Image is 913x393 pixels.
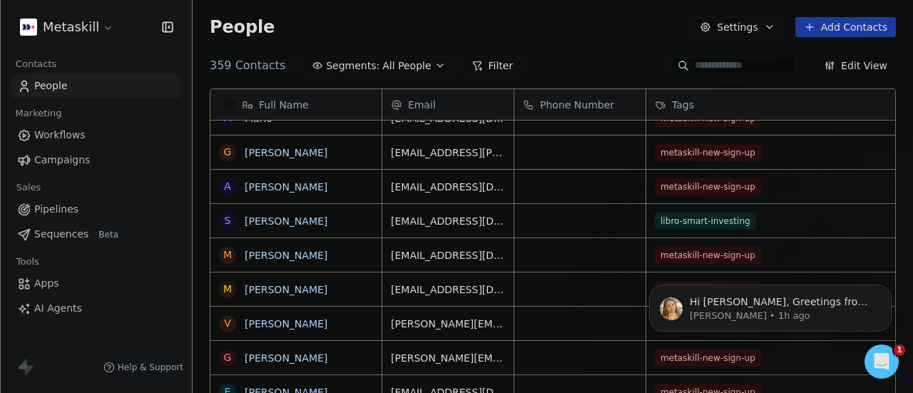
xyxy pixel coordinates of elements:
[34,128,86,143] span: Workflows
[245,352,327,364] a: [PERSON_NAME]
[11,223,180,246] a: SequencesBeta
[34,78,68,93] span: People
[11,272,180,295] a: Apps
[655,349,761,367] span: metaskill-new-sign-up
[94,228,123,242] span: Beta
[34,153,90,168] span: Campaigns
[223,282,232,297] div: M
[11,198,180,221] a: Pipelines
[20,19,37,36] img: AVATAR%20METASKILL%20-%20Colori%20Positivo.png
[210,57,285,74] span: 359 Contacts
[628,255,913,354] iframe: Intercom notifications message
[10,177,47,198] span: Sales
[224,179,231,194] div: a
[34,276,59,291] span: Apps
[391,248,505,262] span: [EMAIL_ADDRESS][DOMAIN_NAME]
[223,247,232,262] div: M
[391,317,505,331] span: [PERSON_NAME][EMAIL_ADDRESS][PERSON_NAME][DOMAIN_NAME]
[10,251,45,272] span: Tools
[391,180,505,194] span: [EMAIL_ADDRESS][DOMAIN_NAME]
[11,148,180,172] a: Campaigns
[382,89,514,120] div: Email
[894,344,905,356] span: 1
[11,297,180,320] a: AI Agents
[11,74,180,98] a: People
[34,301,82,316] span: AI Agents
[225,213,231,228] div: S
[245,250,327,261] a: [PERSON_NAME]
[245,147,327,158] a: [PERSON_NAME]
[245,318,327,330] a: [PERSON_NAME]
[245,181,327,193] a: [PERSON_NAME]
[34,202,78,217] span: Pipelines
[11,123,180,147] a: Workflows
[224,145,232,160] div: G
[514,89,646,120] div: Phone Number
[17,15,117,39] button: Metaskill
[34,227,88,242] span: Sequences
[391,282,505,297] span: [EMAIL_ADDRESS][DOMAIN_NAME]
[224,316,231,331] div: V
[326,58,379,73] span: Segments:
[655,213,756,230] span: libro-smart-investing
[9,103,68,124] span: Marketing
[655,178,761,195] span: metaskill-new-sign-up
[672,98,694,112] span: Tags
[408,98,436,112] span: Email
[118,362,183,373] span: Help & Support
[815,56,896,76] button: Edit View
[691,17,783,37] button: Settings
[795,17,896,37] button: Add Contacts
[245,284,327,295] a: [PERSON_NAME]
[245,113,272,124] a: Mario
[864,344,899,379] iframe: Intercom live chat
[382,58,431,73] span: All People
[391,146,505,160] span: [EMAIL_ADDRESS][PERSON_NAME][PERSON_NAME][DOMAIN_NAME]
[391,214,505,228] span: [EMAIL_ADDRESS][DOMAIN_NAME]
[655,247,761,264] span: metaskill-new-sign-up
[259,98,309,112] span: Full Name
[391,351,505,365] span: [PERSON_NAME][EMAIL_ADDRESS][DOMAIN_NAME]
[655,144,761,161] span: metaskill-new-sign-up
[224,350,232,365] div: G
[103,362,183,373] a: Help & Support
[540,98,614,112] span: Phone Number
[463,56,522,76] button: Filter
[245,215,327,227] a: [PERSON_NAME]
[210,16,275,38] span: People
[43,18,99,36] span: Metaskill
[9,53,63,75] span: Contacts
[210,89,382,120] div: Full Name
